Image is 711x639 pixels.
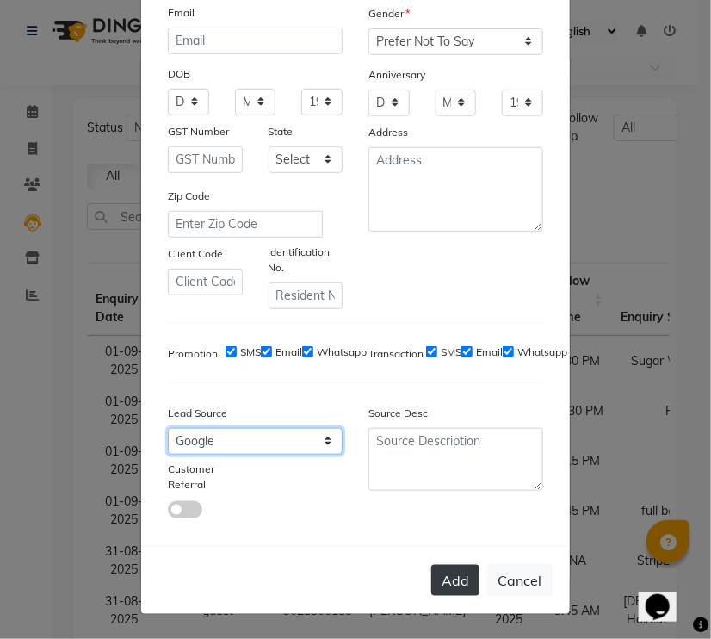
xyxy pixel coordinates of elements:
[168,5,195,21] label: Email
[368,346,424,362] label: Transaction
[269,124,294,140] label: State
[269,245,343,276] label: Identification No.
[275,344,302,360] label: Email
[168,211,323,238] input: Enter Zip Code
[168,406,227,421] label: Lead Source
[368,67,425,83] label: Anniversary
[368,6,410,22] label: Gender
[168,462,243,493] label: Customer Referral
[317,344,367,360] label: Whatsapp
[240,344,261,360] label: SMS
[441,344,461,360] label: SMS
[168,346,218,362] label: Promotion
[168,246,223,262] label: Client Code
[517,344,567,360] label: Whatsapp
[368,125,408,140] label: Address
[476,344,503,360] label: Email
[168,28,343,54] input: Email
[168,66,190,82] label: DOB
[168,146,243,173] input: GST Number
[168,189,210,204] label: Zip Code
[269,282,343,309] input: Resident No. or Any Id
[168,269,243,295] input: Client Code
[639,570,694,622] iframe: chat widget
[168,124,229,140] label: GST Number
[368,406,428,421] label: Source Desc
[431,565,479,596] button: Add
[486,564,553,597] button: Cancel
